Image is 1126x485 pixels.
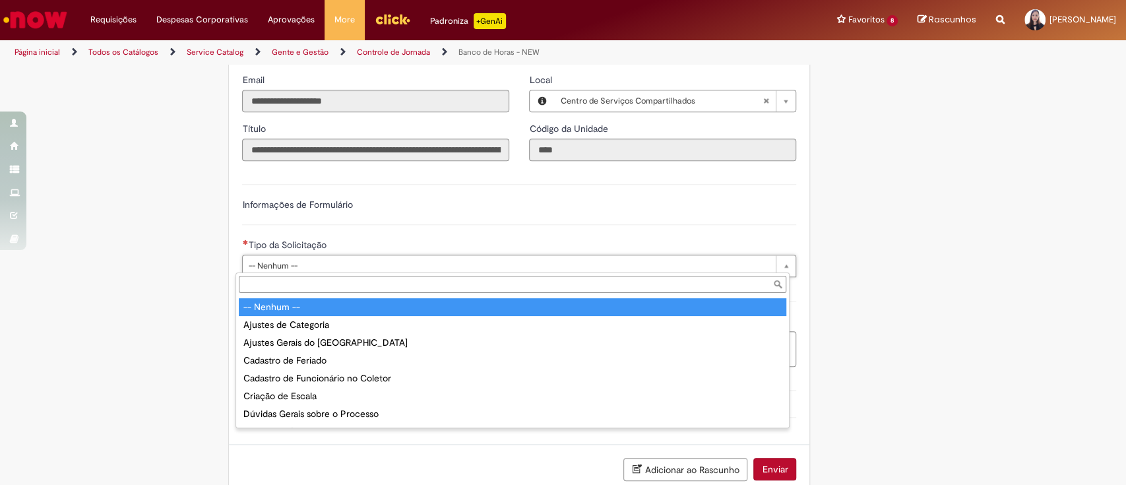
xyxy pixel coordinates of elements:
div: Ponto Web/Mobile [239,423,786,441]
div: Ajustes Gerais do [GEOGRAPHIC_DATA] [239,334,786,352]
div: Cadastro de Funcionário no Coletor [239,370,786,387]
div: Ajustes de Categoria [239,316,786,334]
div: -- Nenhum -- [239,298,786,316]
div: Cadastro de Feriado [239,352,786,370]
div: Dúvidas Gerais sobre o Processo [239,405,786,423]
ul: Tipo da Solicitação [236,296,789,428]
div: Criação de Escala [239,387,786,405]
